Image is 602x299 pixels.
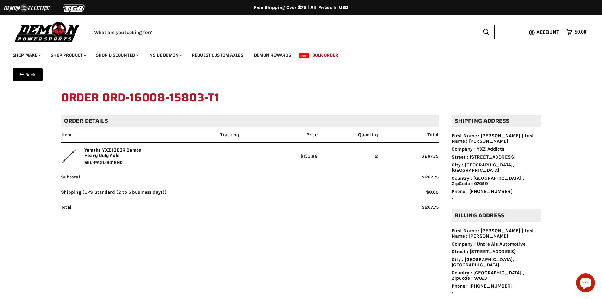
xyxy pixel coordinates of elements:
[61,148,77,164] img: Yamaha YXZ 1000R Demon Heavy Duty Axle - SKU-PAXL-8018HD
[422,204,439,210] span: $267.75
[452,228,541,239] li: First Name : [PERSON_NAME] | Last Name : [PERSON_NAME]
[143,49,186,62] a: Inside Demon
[91,49,142,62] a: Shop Discounted
[533,29,563,35] a: Account
[84,147,153,158] a: Yamaha YXZ 1000R Demon Heavy Duty Axle
[8,46,585,62] ul: Main menu
[3,2,51,14] img: Demon Electric Logo 2
[8,49,45,62] a: Shop Make
[61,170,379,185] span: Subtotal
[452,209,541,222] h2: Billing address
[452,115,541,128] h2: Shipping address
[452,176,541,187] li: Country : [GEOGRAPHIC_DATA] , ZipCode : 07059
[452,154,541,160] li: Street : [STREET_ADDRESS]
[90,25,495,39] form: Product
[536,28,559,36] span: Account
[84,160,153,165] span: SKU-PAXL-8018HD
[61,115,439,128] h2: Order details
[452,249,541,254] li: Street : [STREET_ADDRESS]
[307,49,343,62] a: Bulk Order
[452,241,541,247] li: Company : Uncle Als Automotive
[378,132,439,143] th: Total
[220,132,258,143] th: Tracking
[249,49,296,62] a: Demon Rewards
[61,88,541,108] h1: Order ORD-16008-15803-T1
[257,132,318,143] th: Price
[61,132,220,143] th: Item
[452,133,541,144] li: First Name : [PERSON_NAME] | Last Name : [PERSON_NAME]
[61,200,379,215] span: Total
[13,68,43,81] button: Back
[452,270,541,281] li: Country : [GEOGRAPHIC_DATA] , ZipCode : 97027
[13,21,82,43] img: Demon Powersports
[452,146,541,152] li: Company : YXZ Addicts
[452,133,541,200] ul: ,
[574,273,597,294] inbox-online-store-chat: Shopify online store chat
[46,49,90,62] a: Shop Product
[318,132,378,143] th: Quantity
[563,28,589,37] a: $0.00
[452,189,541,194] li: Phone : [PHONE_NUMBER]
[452,283,541,289] li: Phone : [PHONE_NUMBER]
[422,174,439,180] span: $267.75
[318,143,378,170] td: 2
[452,162,541,173] li: City : [GEOGRAPHIC_DATA], [GEOGRAPHIC_DATA]
[51,2,98,14] img: TGB Logo 2
[421,153,438,159] span: $267.75
[300,153,318,159] span: $133.88
[452,228,541,295] ul: ,
[48,5,554,10] div: Free Shipping Over $75 | All Prices In USD
[61,185,379,200] span: Shipping (UPS Standard (2 to 5 business days))
[187,49,248,62] a: Request Custom Axles
[90,25,478,39] input: Search
[299,53,309,58] span: New!
[426,190,439,195] span: $0.00
[575,29,586,35] span: $0.00
[478,25,495,39] button: Search
[452,257,541,268] li: City : [GEOGRAPHIC_DATA], [GEOGRAPHIC_DATA]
